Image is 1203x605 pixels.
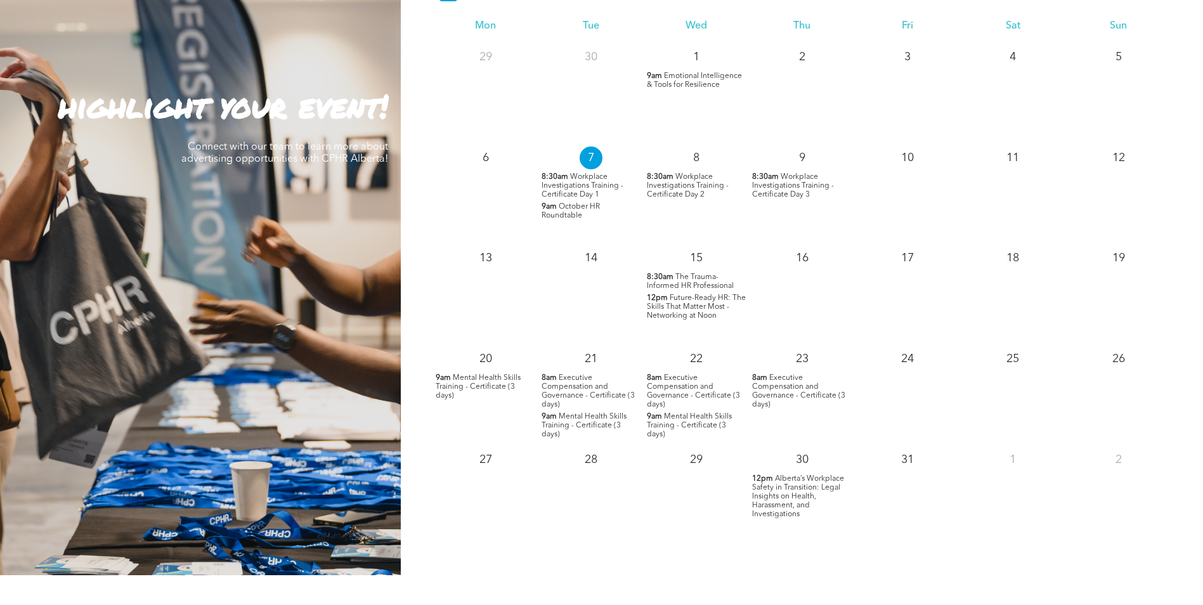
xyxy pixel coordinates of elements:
p: 8 [685,146,708,169]
span: Emotional Intelligence & Tools for Resilience [647,72,742,89]
p: 28 [580,448,602,471]
p: 2 [1107,448,1130,471]
div: Tue [538,20,644,32]
span: The Trauma-Informed HR Professional [647,273,734,290]
p: 12 [1107,146,1130,169]
p: 6 [474,146,497,169]
p: 9 [791,146,814,169]
span: Mental Health Skills Training - Certificate (3 days) [647,413,732,438]
p: 29 [685,448,708,471]
div: Wed [644,20,749,32]
p: 27 [474,448,497,471]
span: 8am [647,374,662,382]
p: 30 [791,448,814,471]
span: Workplace Investigations Training - Certificate Day 2 [647,173,729,198]
p: 1 [685,46,708,68]
p: 11 [1001,146,1024,169]
span: Mental Health Skills Training - Certificate (3 days) [436,374,521,400]
span: Executive Compensation and Governance - Certificate (3 days) [542,374,635,408]
span: Executive Compensation and Governance - Certificate (3 days) [647,374,740,408]
p: 14 [580,247,602,270]
span: 8:30am [647,273,673,282]
p: 24 [896,348,919,370]
span: 12pm [647,294,668,302]
span: 9am [542,412,557,421]
p: 29 [474,46,497,68]
p: 21 [580,348,602,370]
span: Workplace Investigations Training - Certificate Day 3 [752,173,834,198]
p: 25 [1001,348,1024,370]
span: 9am [647,72,662,81]
span: Mental Health Skills Training - Certificate (3 days) [542,413,627,438]
span: 9am [542,202,557,211]
span: 8am [542,374,557,382]
p: 1 [1001,448,1024,471]
p: 26 [1107,348,1130,370]
span: Executive Compensation and Governance - Certificate (3 days) [752,374,845,408]
p: 20 [474,348,497,370]
span: 9am [436,374,451,382]
p: 7 [580,146,602,169]
p: 5 [1107,46,1130,68]
p: 30 [580,46,602,68]
span: 12pm [752,474,773,483]
span: 8am [752,374,767,382]
p: 4 [1001,46,1024,68]
p: 2 [791,46,814,68]
p: 18 [1001,247,1024,270]
span: Workplace Investigations Training - Certificate Day 1 [542,173,623,198]
p: 3 [896,46,919,68]
span: 8:30am [542,172,568,181]
p: 23 [791,348,814,370]
p: 17 [896,247,919,270]
p: 15 [685,247,708,270]
p: 10 [896,146,919,169]
p: 22 [685,348,708,370]
span: Connect with our team to learn more about advertising opportunities with CPHR Alberta! [181,142,388,164]
span: 8:30am [647,172,673,181]
span: Alberta’s Workplace Safety in Transition: Legal Insights on Health, Harassment, and Investigations [752,475,844,518]
strong: highlight your event! [58,83,388,128]
p: 16 [791,247,814,270]
div: Thu [749,20,854,32]
div: Mon [432,20,538,32]
div: Fri [855,20,960,32]
span: October HR Roundtable [542,203,600,219]
span: 8:30am [752,172,779,181]
div: Sun [1066,20,1171,32]
span: Future-Ready HR: The Skills That Matter Most - Networking at Noon [647,294,746,320]
p: 19 [1107,247,1130,270]
span: 9am [647,412,662,421]
p: 13 [474,247,497,270]
div: Sat [960,20,1065,32]
p: 31 [896,448,919,471]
